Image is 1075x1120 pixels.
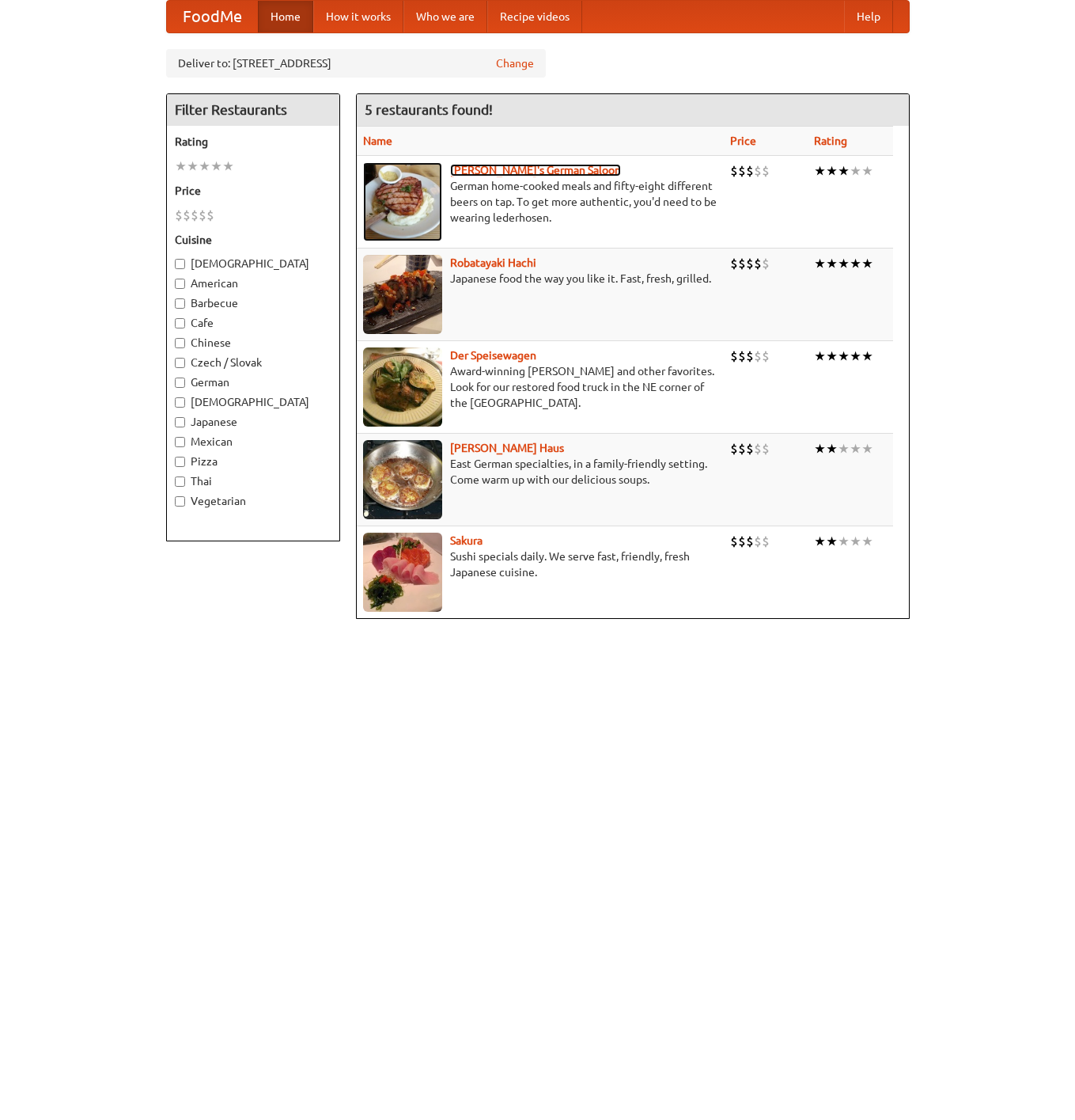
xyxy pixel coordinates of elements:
[363,347,442,427] img: speisewagen.jpg
[730,347,738,365] li: $
[861,255,873,272] li: ★
[450,164,621,177] a: [PERSON_NAME]'s German Saloon
[814,347,826,365] li: ★
[175,335,331,351] label: Chinese
[730,162,738,180] li: $
[175,454,331,469] label: Pizza
[363,549,717,580] p: Sushi specials daily. We serve fast, friendly, fresh Japanese cuisine.
[167,94,339,126] h4: Filter Restaurants
[762,440,770,457] li: $
[814,162,826,180] li: ★
[861,440,873,457] li: ★
[363,533,442,612] img: sakura.jpg
[175,232,331,248] h5: Cuisine
[746,162,754,180] li: $
[746,347,754,365] li: $
[861,162,873,180] li: ★
[175,374,331,390] label: German
[175,338,185,348] input: Chinese
[850,440,861,457] li: ★
[762,347,770,365] li: $
[738,255,746,272] li: $
[838,533,850,550] li: ★
[175,434,331,450] label: Mexican
[167,1,258,32] a: FoodMe
[746,440,754,457] li: $
[175,298,185,309] input: Barbecue
[850,162,861,180] li: ★
[850,533,861,550] li: ★
[363,135,392,147] a: Name
[754,162,762,180] li: $
[754,440,762,457] li: $
[175,275,331,291] label: American
[175,256,331,271] label: [DEMOGRAPHIC_DATA]
[175,318,185,328] input: Cafe
[450,442,564,454] a: [PERSON_NAME] Haus
[826,347,838,365] li: ★
[175,134,331,150] h5: Rating
[844,1,893,32] a: Help
[166,49,546,78] div: Deliver to: [STREET_ADDRESS]
[487,1,582,32] a: Recipe videos
[363,456,717,488] p: East German specialties, in a family-friendly setting. Come warm up with our delicious soups.
[450,534,483,547] a: Sakura
[754,533,762,550] li: $
[730,255,738,272] li: $
[762,162,770,180] li: $
[363,363,717,411] p: Award-winning [PERSON_NAME] and other favorites. Look for our restored food truck in the NE corne...
[191,207,199,224] li: $
[175,358,185,368] input: Czech / Slovak
[450,349,536,362] a: Der Speisewagen
[363,271,717,287] p: Japanese food the way you like it. Fast, fresh, grilled.
[861,347,873,365] li: ★
[175,417,185,427] input: Japanese
[175,183,331,199] h5: Price
[175,394,331,410] label: [DEMOGRAPHIC_DATA]
[850,255,861,272] li: ★
[850,347,861,365] li: ★
[175,493,331,509] label: Vegetarian
[199,207,206,224] li: $
[175,295,331,311] label: Barbecue
[175,473,331,489] label: Thai
[175,457,185,467] input: Pizza
[814,533,826,550] li: ★
[826,533,838,550] li: ★
[814,440,826,457] li: ★
[187,158,199,175] li: ★
[175,476,185,487] input: Thai
[838,347,850,365] li: ★
[730,135,756,147] a: Price
[210,158,222,175] li: ★
[175,378,185,388] input: German
[730,533,738,550] li: $
[175,414,331,430] label: Japanese
[175,397,185,408] input: [DEMOGRAPHIC_DATA]
[175,437,185,447] input: Mexican
[826,162,838,180] li: ★
[738,533,746,550] li: $
[762,255,770,272] li: $
[754,347,762,365] li: $
[363,178,717,226] p: German home-cooked meals and fifty-eight different beers on tap. To get more authentic, you'd nee...
[206,207,214,224] li: $
[175,279,185,289] input: American
[363,440,442,519] img: kohlhaus.jpg
[814,255,826,272] li: ★
[363,255,442,334] img: robatayaki.jpg
[175,496,185,507] input: Vegetarian
[814,135,847,147] a: Rating
[450,256,536,269] a: Robatayaki Hachi
[496,55,534,71] a: Change
[183,207,191,224] li: $
[175,259,185,269] input: [DEMOGRAPHIC_DATA]
[175,207,183,224] li: $
[826,440,838,457] li: ★
[838,440,850,457] li: ★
